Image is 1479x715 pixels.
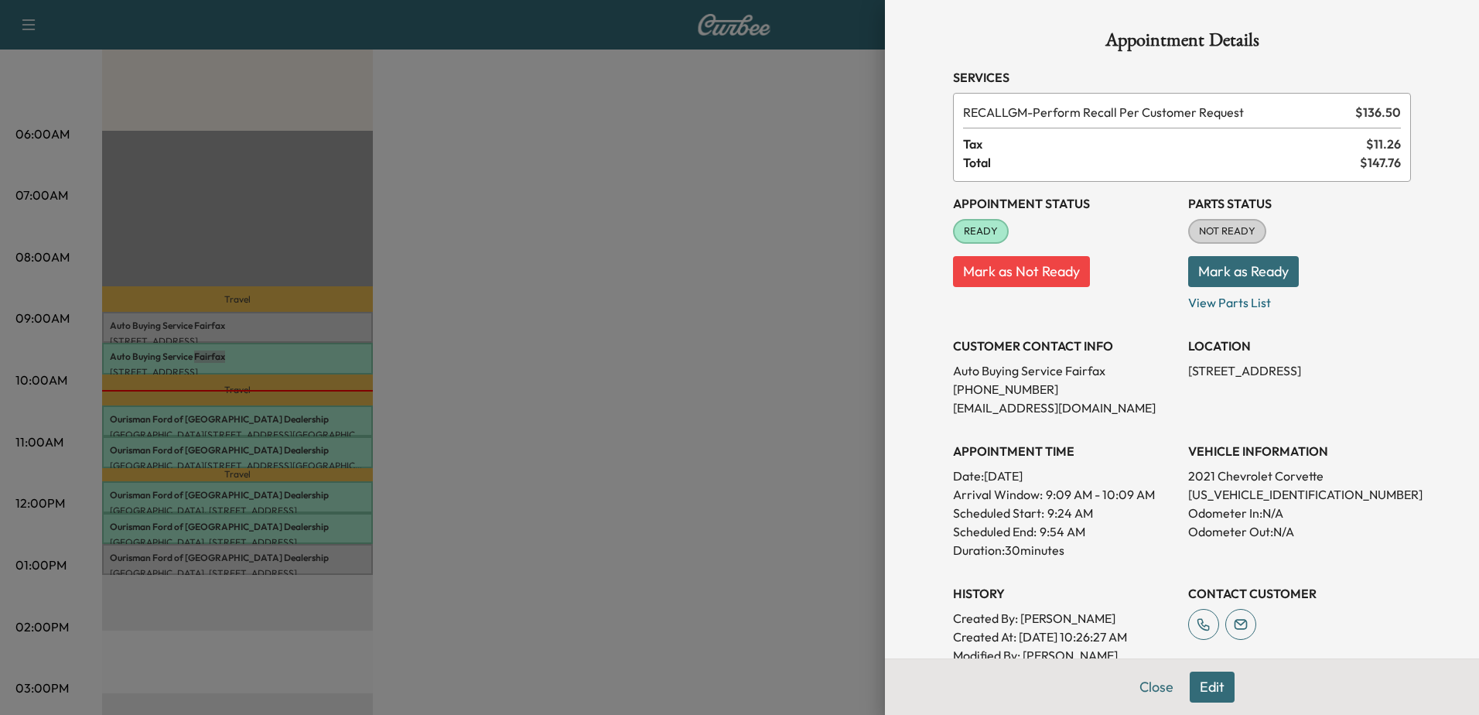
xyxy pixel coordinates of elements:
span: $ 136.50 [1355,103,1401,121]
h3: Appointment Status [953,194,1176,213]
p: View Parts List [1188,287,1411,312]
p: 2021 Chevrolet Corvette [1188,467,1411,485]
p: Scheduled Start: [953,504,1044,522]
span: Perform Recall Per Customer Request [963,103,1349,121]
h3: Services [953,68,1411,87]
button: Close [1129,672,1184,703]
h3: Parts Status [1188,194,1411,213]
span: 9:09 AM - 10:09 AM [1046,485,1155,504]
h3: History [953,584,1176,603]
h3: VEHICLE INFORMATION [1188,442,1411,460]
h1: Appointment Details [953,31,1411,56]
h3: CONTACT CUSTOMER [1188,584,1411,603]
p: [STREET_ADDRESS] [1188,361,1411,380]
p: [PHONE_NUMBER] [953,380,1176,399]
p: Created By : [PERSON_NAME] [953,609,1176,628]
button: Mark as Ready [1188,256,1299,287]
p: Arrival Window: [953,485,1176,504]
p: 9:24 AM [1047,504,1093,522]
p: [EMAIL_ADDRESS][DOMAIN_NAME] [953,399,1176,417]
p: Modified By : [PERSON_NAME] [953,646,1176,665]
span: $ 11.26 [1366,135,1401,153]
span: $ 147.76 [1360,153,1401,172]
button: Mark as Not Ready [953,256,1090,287]
span: Total [963,153,1360,172]
span: READY [955,224,1007,239]
span: Tax [963,135,1366,153]
p: Odometer In: N/A [1188,504,1411,522]
p: 9:54 AM [1040,522,1085,541]
p: Created At : [DATE] 10:26:27 AM [953,628,1176,646]
button: Edit [1190,672,1235,703]
h3: CUSTOMER CONTACT INFO [953,337,1176,355]
p: Date: [DATE] [953,467,1176,485]
h3: LOCATION [1188,337,1411,355]
h3: APPOINTMENT TIME [953,442,1176,460]
p: Duration: 30 minutes [953,541,1176,559]
span: NOT READY [1190,224,1265,239]
p: Odometer Out: N/A [1188,522,1411,541]
p: [US_VEHICLE_IDENTIFICATION_NUMBER] [1188,485,1411,504]
p: Auto Buying Service Fairfax [953,361,1176,380]
p: Scheduled End: [953,522,1037,541]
